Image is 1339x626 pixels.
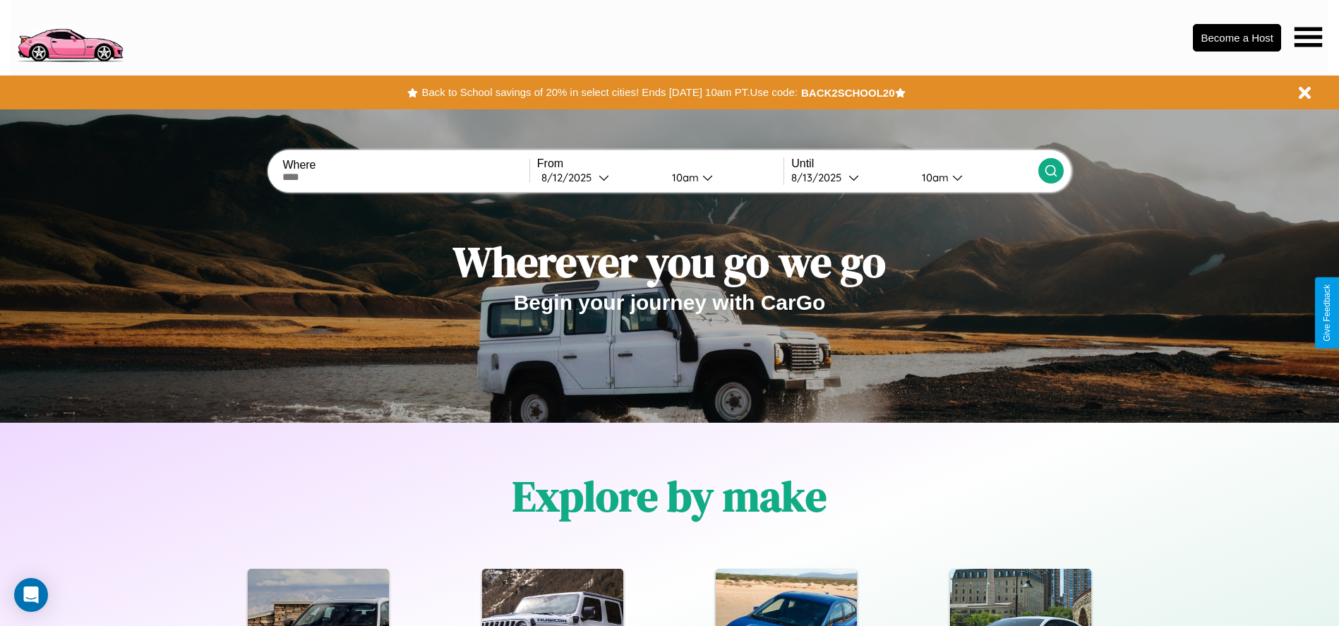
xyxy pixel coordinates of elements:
[512,467,827,525] h1: Explore by make
[11,7,129,66] img: logo
[418,83,800,102] button: Back to School savings of 20% in select cities! Ends [DATE] 10am PT.Use code:
[791,171,848,184] div: 8 / 13 / 2025
[1322,284,1332,342] div: Give Feedback
[665,171,702,184] div: 10am
[911,170,1038,185] button: 10am
[1193,24,1281,52] button: Become a Host
[791,157,1038,170] label: Until
[537,170,661,185] button: 8/12/2025
[661,170,784,185] button: 10am
[14,578,48,612] div: Open Intercom Messenger
[801,87,895,99] b: BACK2SCHOOL20
[915,171,952,184] div: 10am
[537,157,783,170] label: From
[282,159,529,171] label: Where
[541,171,599,184] div: 8 / 12 / 2025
